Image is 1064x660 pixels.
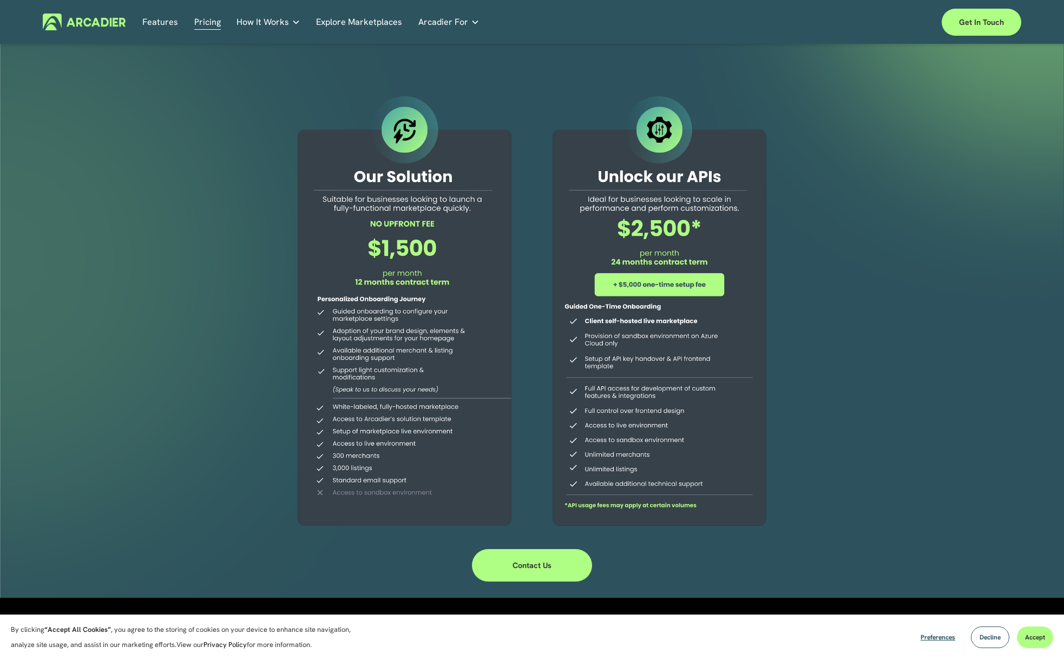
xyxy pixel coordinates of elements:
a: folder dropdown [237,14,300,30]
strong: “Accept All Cookies” [44,625,111,634]
span: How It Works [237,15,289,30]
a: Contact Us [472,549,592,582]
span: Preferences [921,633,955,642]
span: Arcadier For [418,15,468,30]
span: Decline [980,633,1001,642]
a: Explore Marketplaces [316,14,402,30]
a: folder dropdown [418,14,480,30]
span: Accept [1025,633,1045,642]
a: Pricing [194,14,221,30]
a: Features [142,14,178,30]
button: Preferences [912,626,963,648]
img: Arcadier [43,14,126,30]
p: By clicking , you agree to the storing of cookies on your device to enhance site navigation, anal... [11,622,363,652]
button: Accept [1017,626,1053,648]
button: Decline [971,626,1009,648]
a: Privacy Policy [203,640,247,649]
a: Get in touch [942,9,1021,36]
